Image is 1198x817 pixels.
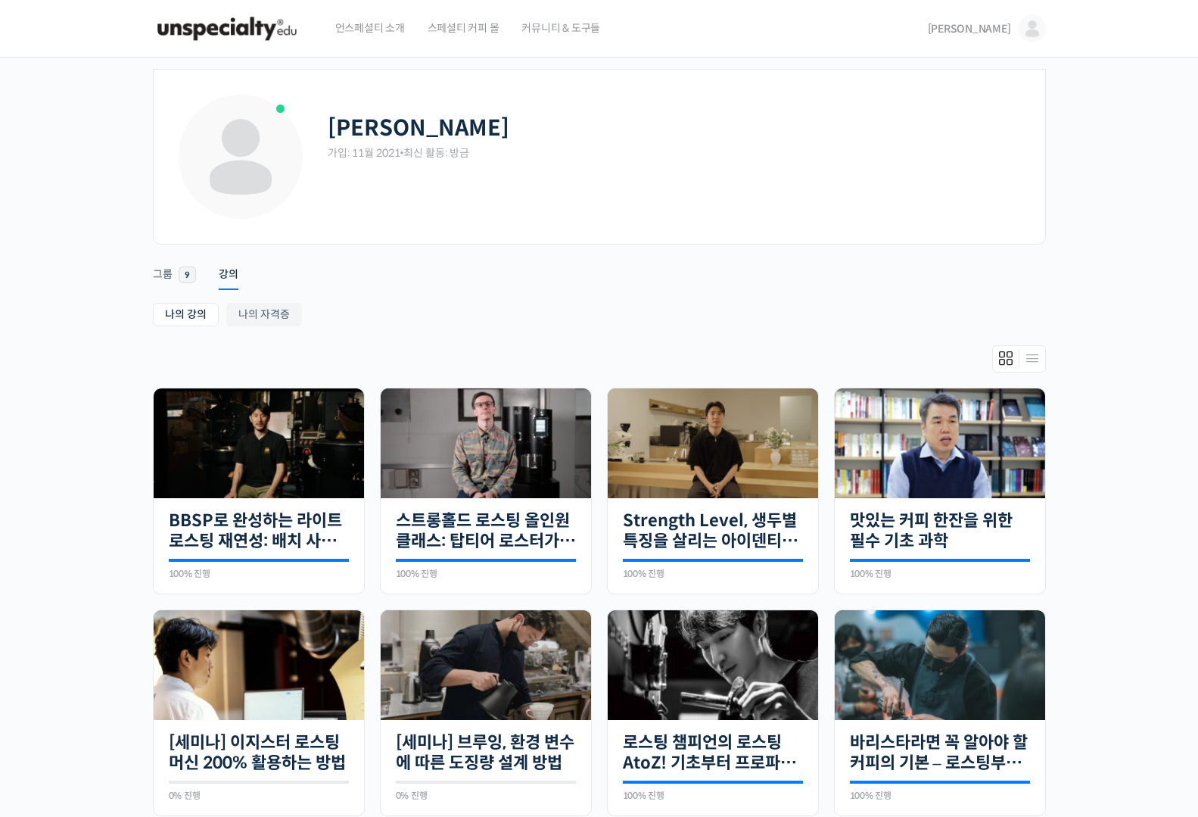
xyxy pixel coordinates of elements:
div: 100% 진행 [850,791,1030,800]
a: 맛있는 커피 한잔을 위한 필수 기초 과학 [850,510,1030,552]
span: • [400,146,404,160]
span: 9 [179,267,196,283]
img: Profile photo of 김디노 [176,92,305,221]
div: Members directory secondary navigation [992,345,1046,373]
a: 로스팅 챔피언의 로스팅 AtoZ! 기초부터 프로파일 설계까지 [623,732,803,774]
a: [세미나] 브루잉, 환경 변수에 따른 도징량 설계 방법 [396,732,576,774]
div: 0% 진행 [396,791,576,800]
a: Strength Level, 생두별 특징을 살리는 아이덴티티 커피랩 [PERSON_NAME] [PERSON_NAME]의 로스팅 클래스 [623,510,803,552]
div: 가입: 11월 2021 최신 활동: 방금 [328,146,1022,161]
a: 강의 [219,248,238,286]
a: BBSP로 완성하는 라이트 로스팅 재연성: 배치 사이즈가 달라져도 안정적인 말릭의 로스팅 [169,510,349,552]
a: 그룹 9 [153,248,196,287]
a: 나의 강의 [153,303,219,326]
div: 100% 진행 [623,791,803,800]
div: 0% 진행 [169,791,349,800]
div: 100% 진행 [623,569,803,578]
a: 나의 자격증 [226,303,302,326]
span: [PERSON_NAME] [928,22,1011,36]
a: 바리스타라면 꼭 알아야 할 커피의 기본 – 로스팅부터 에스프레소까지 [850,732,1030,774]
div: 강의 [219,267,238,290]
nav: Primary menu [153,248,1046,286]
div: 100% 진행 [850,569,1030,578]
nav: Sub Menu [153,303,1046,330]
a: 스트롱홀드 로스팅 올인원 클래스: 탑티어 로스터가 알려주는 스트롱홀드 A to Z 가이드 [396,510,576,552]
h2: [PERSON_NAME] [328,115,509,142]
div: 100% 진행 [169,569,349,578]
div: 100% 진행 [396,569,576,578]
a: [세미나] 이지스터 로스팅 머신 200% 활용하는 방법 [169,732,349,774]
div: 그룹 [153,267,173,290]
